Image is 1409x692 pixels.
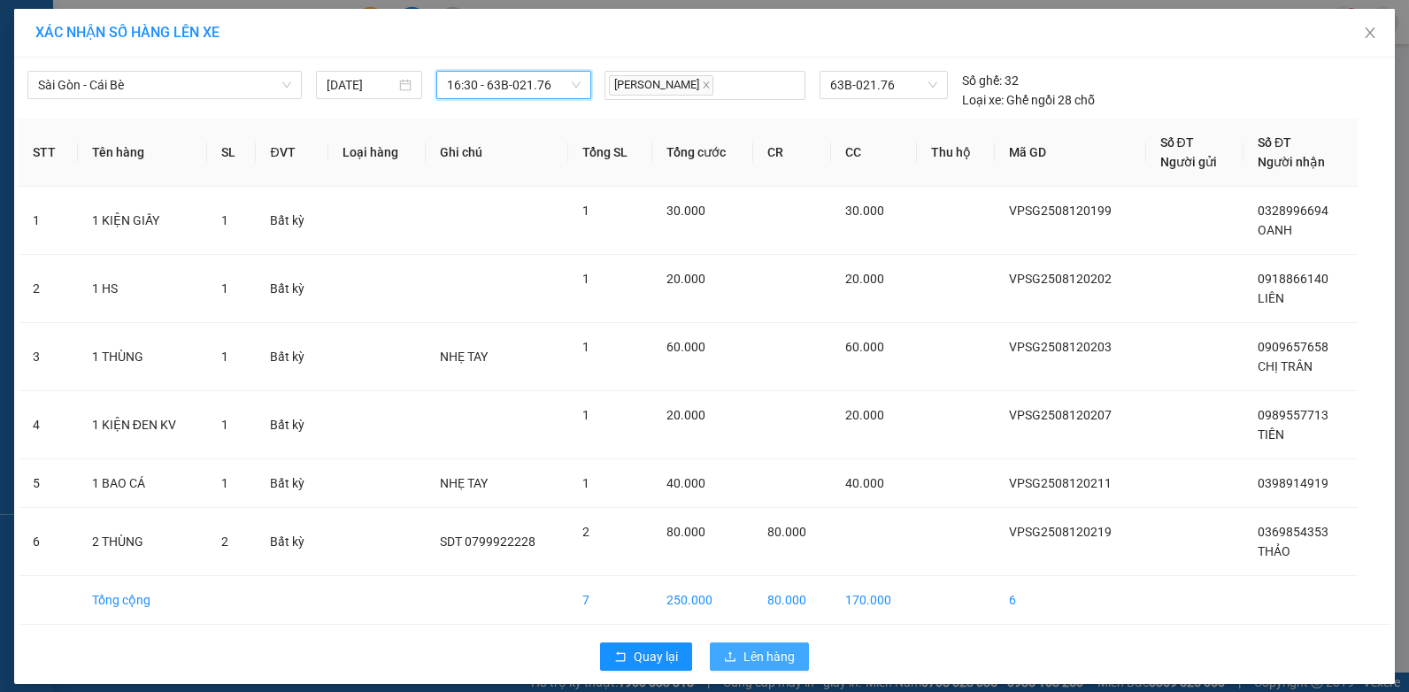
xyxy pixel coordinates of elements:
[666,476,705,490] span: 40.000
[19,391,78,459] td: 4
[845,272,884,286] span: 20.000
[666,204,705,218] span: 30.000
[19,255,78,323] td: 2
[256,323,328,391] td: Bất kỳ
[845,204,884,218] span: 30.000
[1258,476,1328,490] span: 0398914919
[19,187,78,255] td: 1
[256,459,328,508] td: Bất kỳ
[19,323,78,391] td: 3
[256,391,328,459] td: Bất kỳ
[327,75,396,95] input: 12/08/2025
[582,476,589,490] span: 1
[1258,155,1325,169] span: Người nhận
[256,508,328,576] td: Bất kỳ
[440,476,488,490] span: NHẸ TAY
[1258,525,1328,539] span: 0369854353
[78,255,207,323] td: 1 HS
[1258,427,1284,442] span: TIÊN
[917,119,996,187] th: Thu hộ
[256,187,328,255] td: Bất kỳ
[1160,135,1194,150] span: Số ĐT
[845,408,884,422] span: 20.000
[767,525,806,539] span: 80.000
[78,508,207,576] td: 2 THÙNG
[78,187,207,255] td: 1 KIỆN GIẤY
[1258,291,1284,305] span: LIÊN
[19,459,78,508] td: 5
[78,391,207,459] td: 1 KIỆN ĐEN KV
[207,119,256,187] th: SL
[962,71,1019,90] div: 32
[582,204,589,218] span: 1
[1345,9,1395,58] button: Close
[19,508,78,576] td: 6
[78,459,207,508] td: 1 BAO CÁ
[845,476,884,490] span: 40.000
[1009,272,1112,286] span: VPSG2508120202
[221,281,228,296] span: 1
[221,418,228,432] span: 1
[19,119,78,187] th: STT
[831,119,917,187] th: CC
[78,576,207,625] td: Tổng cộng
[78,119,207,187] th: Tên hàng
[1258,340,1328,354] span: 0909657658
[995,119,1145,187] th: Mã GD
[38,72,291,98] span: Sài Gòn - Cái Bè
[1160,155,1217,169] span: Người gửi
[35,24,219,41] span: XÁC NHẬN SỐ HÀNG LÊN XE
[666,340,705,354] span: 60.000
[1258,272,1328,286] span: 0918866140
[1009,525,1112,539] span: VPSG2508120219
[995,576,1145,625] td: 6
[1258,223,1292,237] span: OANH
[1258,544,1290,558] span: THẢO
[831,576,917,625] td: 170.000
[1009,476,1112,490] span: VPSG2508120211
[328,119,425,187] th: Loại hàng
[221,213,228,227] span: 1
[600,642,692,671] button: rollbackQuay lại
[1258,359,1313,373] span: CHỊ TRÂN
[1258,408,1328,422] span: 0989557713
[962,90,1095,110] div: Ghế ngồi 28 chỗ
[962,90,1004,110] span: Loại xe:
[724,650,736,665] span: upload
[256,119,328,187] th: ĐVT
[1009,204,1112,218] span: VPSG2508120199
[582,272,589,286] span: 1
[1258,204,1328,218] span: 0328996694
[1258,135,1291,150] span: Số ĐT
[666,272,705,286] span: 20.000
[582,525,589,539] span: 2
[652,119,753,187] th: Tổng cước
[221,534,228,549] span: 2
[609,75,713,96] span: [PERSON_NAME]
[634,647,678,666] span: Quay lại
[652,576,753,625] td: 250.000
[962,71,1002,90] span: Số ghế:
[845,340,884,354] span: 60.000
[666,525,705,539] span: 80.000
[426,119,568,187] th: Ghi chú
[743,647,795,666] span: Lên hàng
[753,576,831,625] td: 80.000
[447,72,580,98] span: 16:30 - 63B-021.76
[440,534,535,549] span: SDT 0799922228
[221,476,228,490] span: 1
[1009,340,1112,354] span: VPSG2508120203
[710,642,809,671] button: uploadLên hàng
[256,255,328,323] td: Bất kỳ
[221,350,228,364] span: 1
[1363,26,1377,40] span: close
[440,350,488,364] span: NHẸ TAY
[614,650,627,665] span: rollback
[666,408,705,422] span: 20.000
[753,119,831,187] th: CR
[1009,408,1112,422] span: VPSG2508120207
[702,81,711,89] span: close
[78,323,207,391] td: 1 THÙNG
[582,340,589,354] span: 1
[582,408,589,422] span: 1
